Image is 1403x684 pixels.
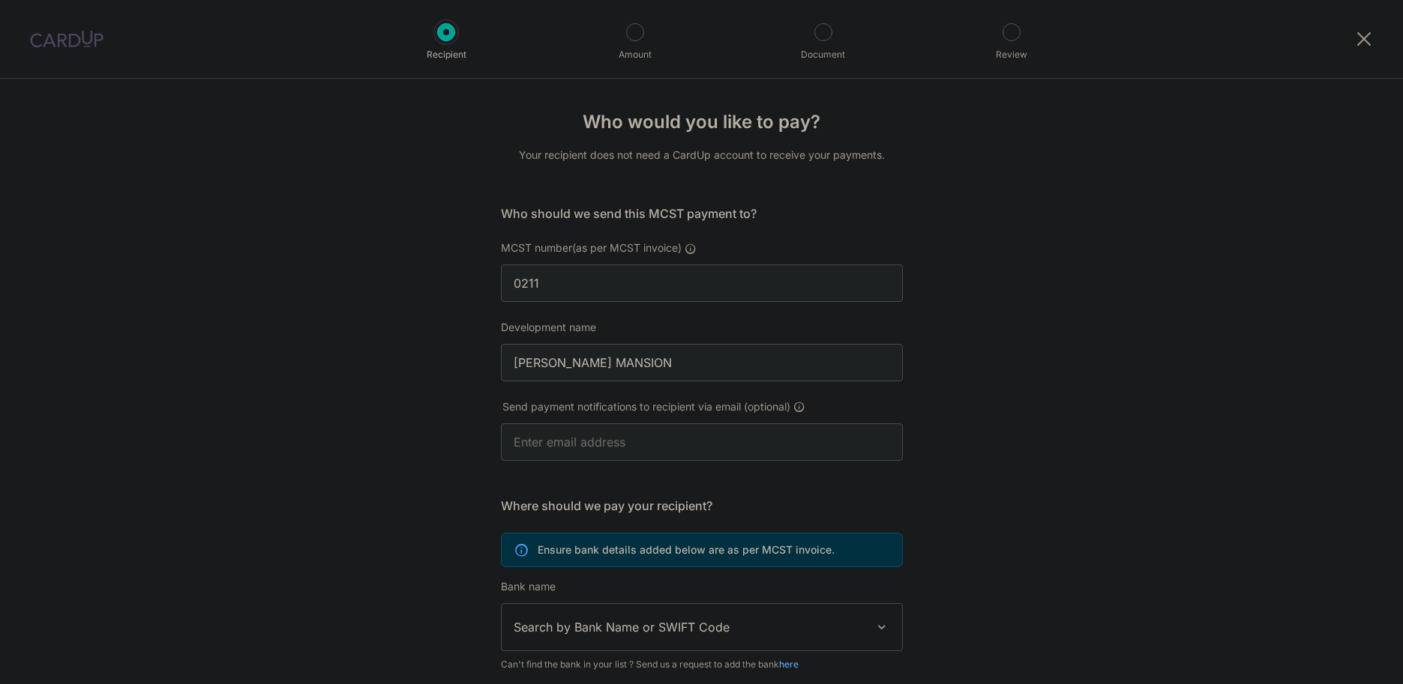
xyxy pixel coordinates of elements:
h5: Where should we pay your recipient? [501,497,903,515]
a: here [779,659,799,670]
span: MCST number(as per MCST invoice) [501,241,682,254]
input: Example: 0001 [501,264,903,302]
h4: Who would you like to pay? [501,109,903,136]
p: Amount [580,47,691,62]
span: Can't find the bank in your list ? Send us a request to add the bank [501,657,903,672]
span: Send payment notifications to recipient via email (optional) [502,399,790,414]
p: Ensure bank details added below are as per MCST invoice. [538,542,835,557]
p: Review [956,47,1067,62]
div: Your recipient does not need a CardUp account to receive your payments. [501,148,903,163]
p: Recipient [391,47,502,62]
span: Search by Bank Name or SWIFT Code [514,618,866,636]
p: Document [768,47,879,62]
label: Development name [501,320,596,335]
input: Enter email address [501,423,903,461]
label: Bank name [501,579,556,594]
img: CardUp [30,30,103,48]
h5: Who should we send this MCST payment to? [501,205,903,223]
